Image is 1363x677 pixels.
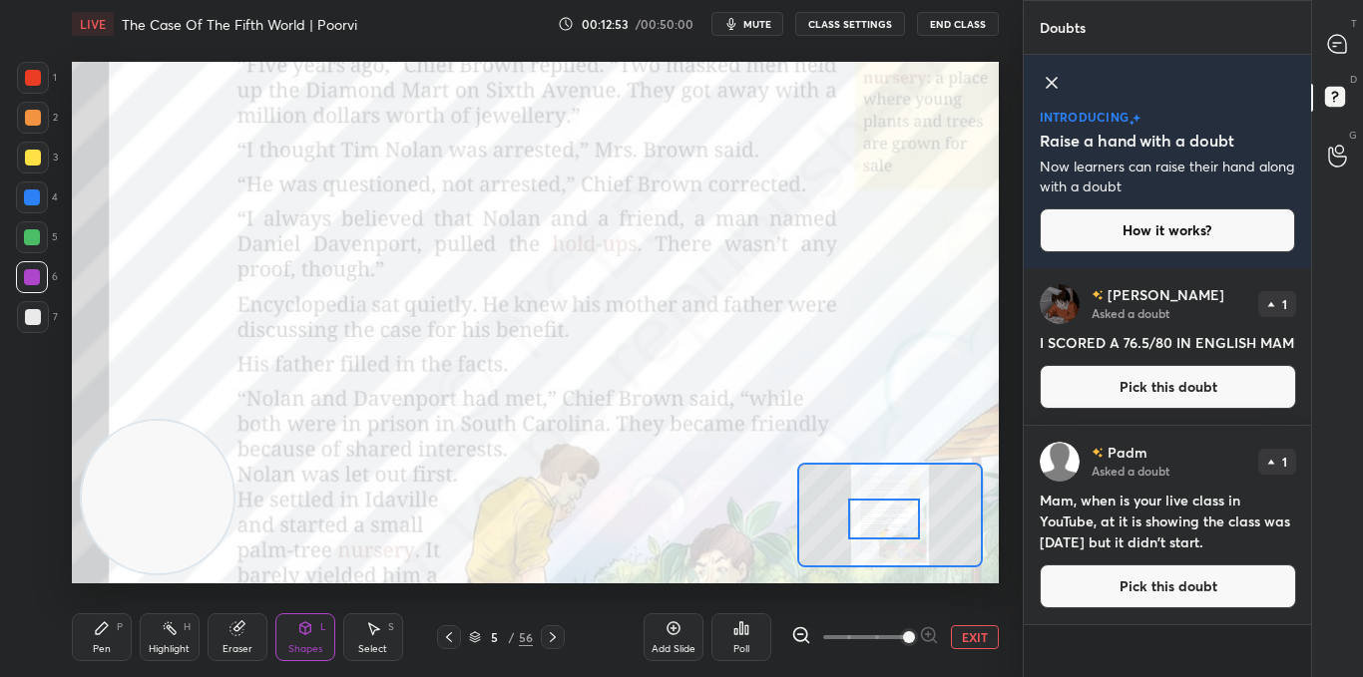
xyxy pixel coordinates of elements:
[711,12,783,36] button: mute
[1108,287,1224,303] p: [PERSON_NAME]
[1024,1,1102,54] p: Doubts
[16,261,58,293] div: 6
[1350,72,1357,87] p: D
[1040,564,1296,608] button: Pick this doubt
[117,622,123,632] div: P
[1040,490,1296,552] h4: Mam, when is your live class in YouTube, at it is showing the class was [DATE] but it didn't start.
[1133,114,1140,123] img: large-star.026637fe.svg
[16,221,58,253] div: 5
[320,622,326,632] div: L
[1282,456,1287,468] p: 1
[1040,365,1296,409] button: Pick this doubt
[1040,129,1234,153] h5: Raise a hand with a doubt
[17,102,58,134] div: 2
[1024,268,1312,677] div: grid
[652,644,695,654] div: Add Slide
[1092,290,1104,301] img: no-rating-badge.077c3623.svg
[149,644,190,654] div: Highlight
[743,17,771,31] span: mute
[1040,157,1296,196] p: Now learners can raise their hand along with a doubt
[358,644,387,654] div: Select
[951,625,999,649] button: EXIT
[1040,284,1080,324] img: de6c0386be3143dfa64331ce4530e0c8.jpg
[519,628,533,646] div: 56
[16,181,58,213] div: 4
[17,62,57,94] div: 1
[485,631,505,643] div: 5
[17,142,58,173] div: 3
[795,12,905,36] button: CLASS SETTINGS
[1040,111,1130,123] p: introducing
[1040,332,1296,353] h4: I SCORED A 76.5/80 IN ENGLISH MAM
[1349,128,1357,143] p: G
[1092,448,1104,459] img: no-rating-badge.077c3623.svg
[1351,16,1357,31] p: T
[1130,120,1135,126] img: small-star.76a44327.svg
[917,12,999,36] button: End Class
[17,301,58,333] div: 7
[122,15,357,34] h4: The Case Of The Fifth World | Poorvi
[1282,298,1287,310] p: 1
[733,644,749,654] div: Poll
[388,622,394,632] div: S
[288,644,322,654] div: Shapes
[72,12,114,36] div: LIVE
[1092,305,1169,321] p: Asked a doubt
[93,644,111,654] div: Pen
[1040,208,1296,252] button: How it works?
[223,644,252,654] div: Eraser
[184,622,191,632] div: H
[1092,463,1169,479] p: Asked a doubt
[1040,442,1080,482] img: default.png
[1108,445,1147,461] p: Padm
[509,631,515,643] div: /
